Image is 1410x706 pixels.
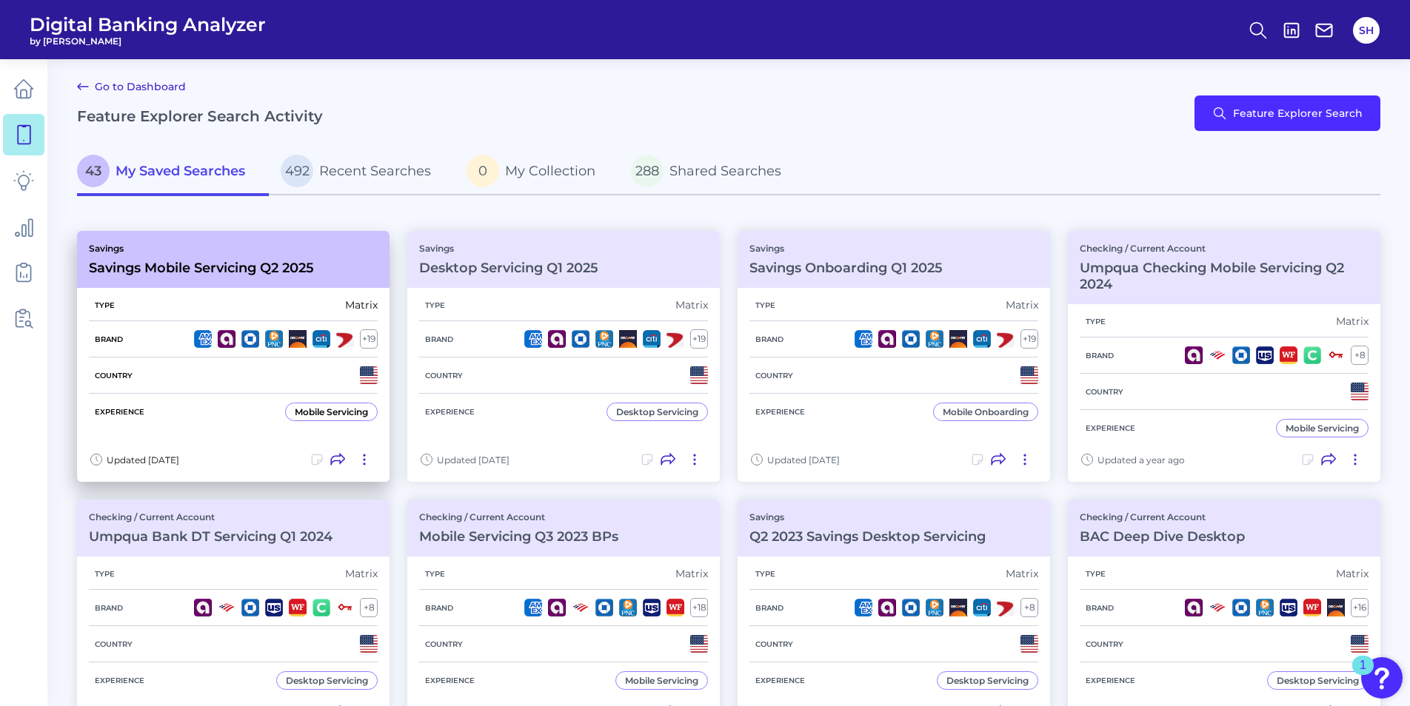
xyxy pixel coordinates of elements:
[419,639,469,649] h5: Country
[269,149,455,196] a: 492Recent Searches
[690,329,708,349] div: + 19
[749,569,781,579] h5: Type
[419,260,598,276] h3: Desktop Servicing Q1 2025
[1006,298,1038,312] div: Matrix
[1080,317,1112,326] h5: Type
[107,454,179,465] span: Updated [DATE]
[1360,665,1366,685] div: 1
[749,371,799,380] h5: Country
[89,300,121,310] h5: Type
[749,260,943,276] h3: Savings Onboarding Q1 2025
[89,260,314,276] h3: Savings Mobile Servicing Q2 2025
[419,603,459,613] h5: Brand
[89,603,129,613] h5: Brand
[295,406,368,417] div: Mobile Servicing
[419,243,598,254] p: Savings
[1195,95,1380,131] button: Feature Explorer Search
[1353,17,1380,44] button: SH
[1336,567,1369,580] div: Matrix
[437,454,509,465] span: Updated [DATE]
[407,231,720,482] a: SavingsDesktop Servicing Q1 2025TypeMatrixBrand+19CountryExperienceDesktop ServicingUpdated [DATE]
[1080,351,1120,360] h5: Brand
[419,569,451,579] h5: Type
[767,454,840,465] span: Updated [DATE]
[1080,603,1120,613] h5: Brand
[419,676,481,685] h5: Experience
[89,639,138,649] h5: Country
[1080,639,1129,649] h5: Country
[1068,231,1380,482] a: Checking / Current AccountUmpqua Checking Mobile Servicing Q2 2024TypeMatrixBrand+8CountryExperie...
[1080,387,1129,397] h5: Country
[467,155,499,187] span: 0
[675,298,708,312] div: Matrix
[419,334,459,344] h5: Brand
[1233,107,1363,119] span: Feature Explorer Search
[89,569,121,579] h5: Type
[30,36,266,47] span: by [PERSON_NAME]
[1080,423,1141,433] h5: Experience
[1080,511,1245,522] p: Checking / Current Account
[89,243,314,254] p: Savings
[419,407,481,417] h5: Experience
[77,78,186,95] a: Go to Dashboard
[455,149,619,196] a: 0My Collection
[419,300,451,310] h5: Type
[616,406,698,417] div: Desktop Servicing
[943,406,1029,417] div: Mobile Onboarding
[669,163,781,179] span: Shared Searches
[505,163,595,179] span: My Collection
[419,371,469,380] h5: Country
[619,149,805,196] a: 288Shared Searches
[675,567,708,580] div: Matrix
[89,334,129,344] h5: Brand
[360,329,378,349] div: + 19
[1097,454,1185,465] span: Updated a year ago
[690,598,708,617] div: + 18
[749,300,781,310] h5: Type
[1080,528,1245,545] h3: BAC Deep Dive Desktop
[749,334,789,344] h5: Brand
[738,231,1050,482] a: SavingsSavings Onboarding Q1 2025TypeMatrixBrand+19CountryExperienceMobile OnboardingUpdated [DATE]
[946,675,1029,686] div: Desktop Servicing
[1361,657,1403,699] button: Open Resource Center, 1 new notification
[319,163,431,179] span: Recent Searches
[281,155,313,187] span: 492
[749,528,986,545] h3: Q2 2023 Savings Desktop Servicing
[345,298,378,312] div: Matrix
[749,676,811,685] h5: Experience
[1080,243,1369,254] p: Checking / Current Account
[1080,260,1369,292] h3: Umpqua Checking Mobile Servicing Q2 2024
[116,163,245,179] span: My Saved Searches
[749,603,789,613] h5: Brand
[89,528,333,545] h3: Umpqua Bank DT Servicing Q1 2024
[625,675,698,686] div: Mobile Servicing
[77,149,269,196] a: 43My Saved Searches
[1080,676,1141,685] h5: Experience
[286,675,368,686] div: Desktop Servicing
[1020,598,1038,617] div: + 8
[77,231,390,482] a: SavingsSavings Mobile Servicing Q2 2025TypeMatrixBrand+19CountryExperienceMobile ServicingUpdated...
[30,13,266,36] span: Digital Banking Analyzer
[77,107,323,125] h2: Feature Explorer Search Activity
[749,243,943,254] p: Savings
[749,511,986,522] p: Savings
[749,407,811,417] h5: Experience
[89,676,150,685] h5: Experience
[1080,569,1112,579] h5: Type
[1351,346,1369,365] div: + 8
[89,407,150,417] h5: Experience
[1351,598,1369,617] div: + 16
[77,155,110,187] span: 43
[1277,675,1359,686] div: Desktop Servicing
[1006,567,1038,580] div: Matrix
[419,528,618,545] h3: Mobile Servicing Q3 2023 BPs
[360,598,378,617] div: + 8
[1286,423,1359,434] div: Mobile Servicing
[1336,315,1369,328] div: Matrix
[1020,329,1038,349] div: + 19
[419,511,618,522] p: Checking / Current Account
[631,155,664,187] span: 288
[749,639,799,649] h5: Country
[89,511,333,522] p: Checking / Current Account
[89,371,138,380] h5: Country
